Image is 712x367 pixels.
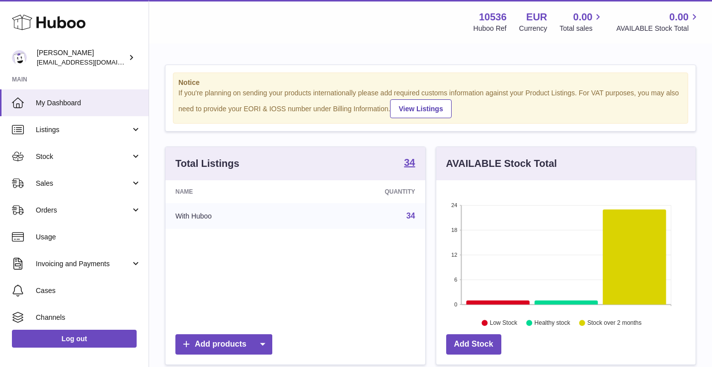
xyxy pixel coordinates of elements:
h3: AVAILABLE Stock Total [446,157,557,170]
h3: Total Listings [175,157,239,170]
a: View Listings [390,99,451,118]
a: 34 [404,157,415,169]
div: If you're planning on sending your products internationally please add required customs informati... [178,88,683,118]
span: Invoicing and Payments [36,259,131,269]
a: Log out [12,330,137,348]
span: [EMAIL_ADDRESS][DOMAIN_NAME] [37,58,146,66]
text: 18 [451,227,457,233]
a: Add Stock [446,334,501,355]
strong: 34 [404,157,415,167]
span: Cases [36,286,141,295]
text: 0 [454,301,457,307]
th: Name [165,180,303,203]
a: 0.00 Total sales [559,10,604,33]
div: Huboo Ref [474,24,507,33]
a: Add products [175,334,272,355]
td: With Huboo [165,203,303,229]
span: AVAILABLE Stock Total [616,24,700,33]
span: Channels [36,313,141,322]
strong: EUR [526,10,547,24]
span: Stock [36,152,131,161]
a: 0.00 AVAILABLE Stock Total [616,10,700,33]
text: Stock over 2 months [587,319,641,326]
text: Healthy stock [534,319,570,326]
text: 6 [454,277,457,283]
span: Usage [36,232,141,242]
text: 12 [451,252,457,258]
img: riberoyepescamila@hotmail.com [12,50,27,65]
strong: Notice [178,78,683,87]
span: My Dashboard [36,98,141,108]
span: Total sales [559,24,604,33]
strong: 10536 [479,10,507,24]
div: [PERSON_NAME] [37,48,126,67]
span: 0.00 [573,10,593,24]
span: Listings [36,125,131,135]
a: 34 [406,212,415,220]
span: Orders [36,206,131,215]
span: Sales [36,179,131,188]
div: Currency [519,24,548,33]
text: Low Stock [489,319,517,326]
th: Quantity [303,180,425,203]
text: 24 [451,202,457,208]
span: 0.00 [669,10,689,24]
